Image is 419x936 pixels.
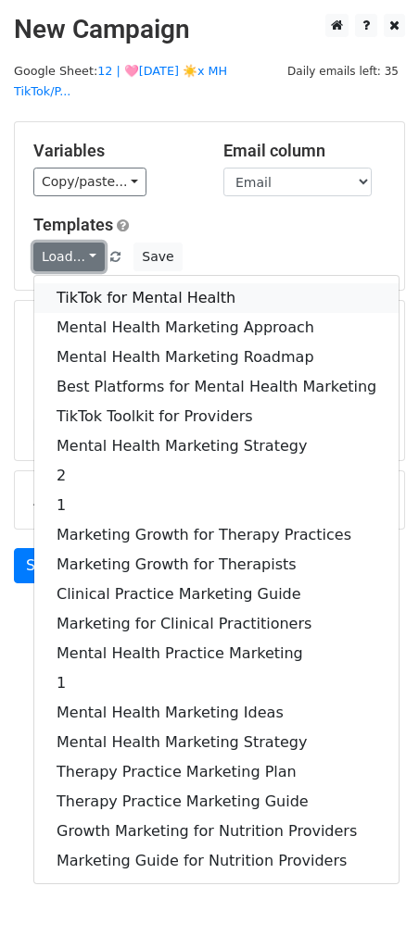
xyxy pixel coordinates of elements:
[33,141,196,161] h5: Variables
[34,313,399,343] a: Mental Health Marketing Approach
[14,14,405,45] h2: New Campaign
[34,372,399,402] a: Best Platforms for Mental Health Marketing
[34,283,399,313] a: TikTok for Mental Health
[34,550,399,580] a: Marketing Growth for Therapists
[14,548,75,583] a: Send
[34,817,399,846] a: Growth Marketing for Nutrition Providers
[34,520,399,550] a: Marketing Growth for Therapy Practices
[223,141,386,161] h5: Email column
[133,243,182,271] button: Save
[33,243,105,271] a: Load...
[34,491,399,520] a: 1
[34,668,399,698] a: 1
[34,698,399,728] a: Mental Health Marketing Ideas
[34,580,399,609] a: Clinical Practice Marketing Guide
[34,757,399,787] a: Therapy Practice Marketing Plan
[14,64,227,99] small: Google Sheet:
[34,728,399,757] a: Mental Health Marketing Strategy
[34,609,399,639] a: Marketing for Clinical Practitioners
[33,168,146,196] a: Copy/paste...
[34,787,399,817] a: Therapy Practice Marketing Guide
[34,639,399,668] a: Mental Health Practice Marketing
[281,61,405,81] span: Daily emails left: 35
[34,343,399,372] a: Mental Health Marketing Roadmap
[34,461,399,491] a: 2
[281,64,405,78] a: Daily emails left: 35
[34,431,399,461] a: Mental Health Marketing Strategy
[34,402,399,431] a: TikTok Toolkit for Providers
[14,64,227,99] a: 12 | 🩷[DATE] ☀️x MH TikTok/P...
[33,215,113,234] a: Templates
[34,846,399,876] a: Marketing Guide for Nutrition Providers
[326,847,419,936] iframe: Chat Widget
